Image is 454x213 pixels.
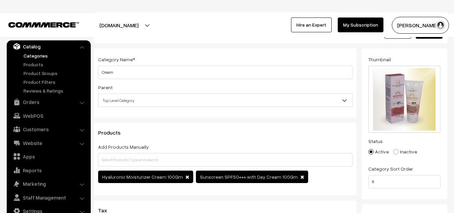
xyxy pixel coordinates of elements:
[98,56,135,63] label: Category Name
[8,164,88,176] a: Reports
[8,96,88,108] a: Orders
[76,17,162,34] button: [DOMAIN_NAME]
[22,78,88,85] a: Product Filters
[392,17,449,34] button: [PERSON_NAME]…
[393,148,417,155] label: Inactive
[22,61,88,68] a: Products
[98,143,149,150] label: Add Products Manually
[8,110,88,122] a: WebPOS
[98,95,352,106] span: Top Level Category
[436,20,446,30] img: user
[102,174,183,180] span: Hyaluronic Moisturizer Cream 100Gm
[8,178,88,190] a: Marketing
[8,22,79,27] img: COMMMERCE
[98,84,113,91] label: Parent
[8,20,67,28] a: COMMMERCE
[8,123,88,135] a: Customers
[98,66,353,79] input: Category Name
[368,138,383,145] label: Status
[368,56,391,63] label: Thumbnail
[368,175,441,188] input: Enter Number
[22,70,88,77] a: Product Groups
[8,137,88,149] a: Website
[98,129,129,136] span: Products
[338,17,383,32] a: My Subscription
[368,165,413,172] label: Category Sort Order
[8,150,88,163] a: Apps
[8,191,88,204] a: Staff Management
[368,148,389,155] label: Active
[291,17,332,32] a: Hire an Expert
[98,94,353,107] span: Top Level Category
[22,87,88,94] a: Reviews & Ratings
[8,40,88,52] a: Catalog
[200,174,298,180] span: Sunscreen SPF50+++ with Day Cream 100Gm
[98,153,353,167] input: Select Products (Type and search)
[22,52,88,59] a: Categories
